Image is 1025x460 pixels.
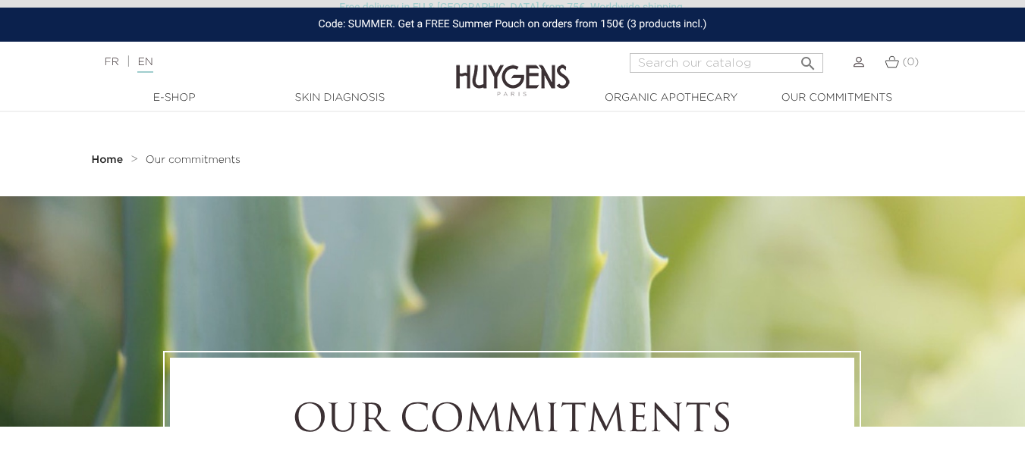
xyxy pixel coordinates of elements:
strong: Home [92,155,124,165]
a: Skin Diagnosis [264,90,416,106]
img: Huygens [456,40,570,99]
div: | [97,53,416,71]
a: EN [137,57,152,73]
a: Our commitments [761,90,913,106]
a: FR [105,57,119,67]
a: Organic Apothecary [596,90,747,106]
a: Our commitments [146,154,241,166]
button:  [794,49,822,69]
i:  [799,50,817,68]
input: Search [630,53,823,73]
h1: OUR COMMITMENTS [212,399,813,445]
a: E-Shop [99,90,250,106]
span: Our commitments [146,155,241,165]
span: (0) [902,57,919,67]
a: Home [92,154,127,166]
